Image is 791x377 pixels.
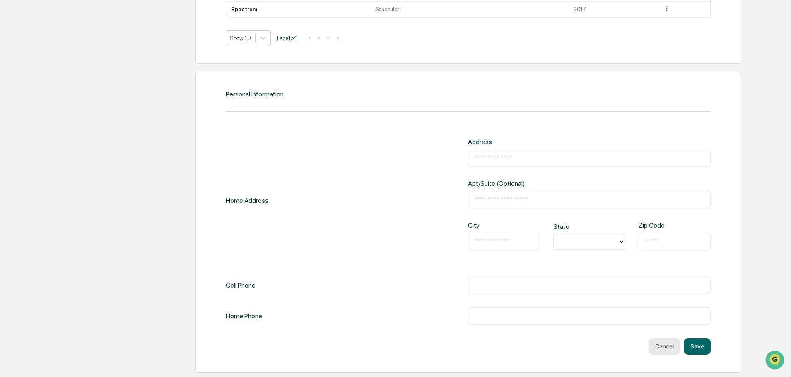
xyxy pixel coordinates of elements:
[82,140,100,146] span: Pylon
[277,35,298,41] span: Page 1 of 1
[5,101,57,116] a: 🖐️Preclearance
[57,101,106,116] a: 🗄️Attestations
[226,2,371,17] td: Spectrum
[684,338,711,355] button: Save
[8,121,15,127] div: 🔎
[371,2,468,17] td: Scheduler
[649,338,680,355] button: Cancel
[141,66,151,76] button: Start new chat
[569,2,658,17] td: 2017
[764,350,787,372] iframe: Open customer support
[8,105,15,112] div: 🖐️
[468,221,500,229] div: City
[8,17,151,31] p: How can we help?
[226,277,256,294] div: Cell Phone
[333,34,343,41] button: >|
[226,138,268,263] div: Home Address
[28,63,136,72] div: Start new chat
[324,34,333,41] button: >
[226,90,284,98] div: Personal Information
[226,307,262,325] div: Home Phone
[304,34,314,41] button: |<
[28,72,105,78] div: We're available if you need us!
[468,138,577,146] div: Address
[17,120,52,128] span: Data Lookup
[68,104,103,113] span: Attestations
[315,34,323,41] button: <
[468,180,577,187] div: Apt/Suite (Optional)
[5,117,55,132] a: 🔎Data Lookup
[58,140,100,146] a: Powered byPylon
[639,221,671,229] div: Zip Code
[17,104,53,113] span: Preclearance
[8,63,23,78] img: 1746055101610-c473b297-6a78-478c-a979-82029cc54cd1
[553,223,586,231] div: State
[60,105,67,112] div: 🗄️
